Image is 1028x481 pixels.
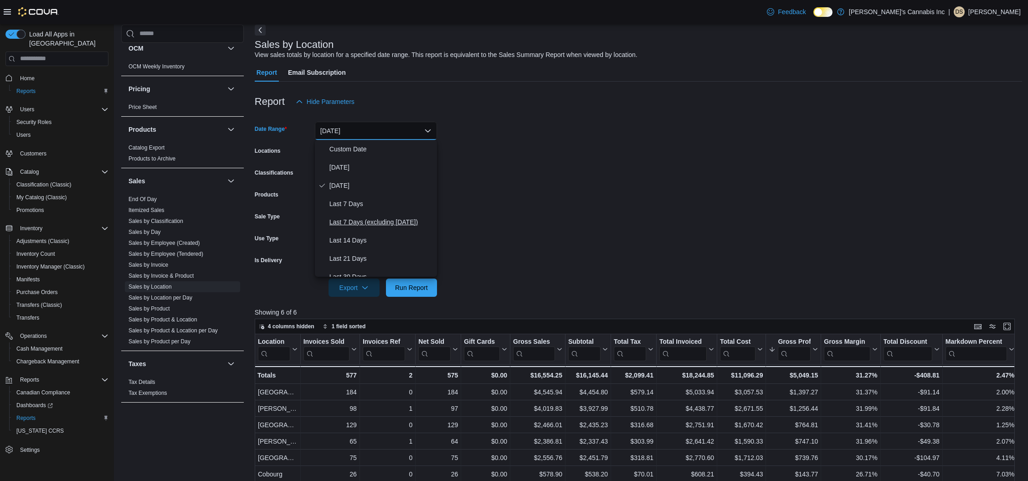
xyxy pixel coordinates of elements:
[20,150,46,157] span: Customers
[20,106,34,113] span: Users
[20,225,42,232] span: Inventory
[16,301,62,309] span: Transfers (Classic)
[418,403,458,414] div: 97
[2,330,112,342] button: Operations
[16,427,64,434] span: [US_STATE] CCRS
[418,370,458,381] div: 575
[9,355,112,368] button: Chargeback Management
[16,181,72,188] span: Classification (Classic)
[16,194,67,201] span: My Catalog (Classic)
[769,370,818,381] div: $5,049.15
[16,374,108,385] span: Reports
[513,337,562,361] button: Gross Sales
[9,311,112,324] button: Transfers
[2,147,112,160] button: Customers
[128,295,192,301] a: Sales by Location per Day
[128,176,145,186] h3: Sales
[121,102,244,116] div: Pricing
[13,248,59,259] a: Inventory Count
[268,323,314,330] span: 4 columns hidden
[128,389,167,397] span: Tax Exemptions
[128,125,224,134] button: Products
[13,236,108,247] span: Adjustments (Classic)
[16,374,43,385] button: Reports
[778,7,806,16] span: Feedback
[255,125,287,133] label: Date Range
[258,387,298,398] div: [GEOGRAPHIC_DATA]
[418,387,458,398] div: 184
[418,337,451,346] div: Net Sold
[255,321,318,332] button: 4 columns hidden
[968,6,1021,17] p: [PERSON_NAME]
[363,337,405,346] div: Invoices Ref
[255,308,1023,317] p: Showing 6 of 6
[464,403,507,414] div: $0.00
[614,387,653,398] div: $579.14
[255,147,281,155] label: Locations
[9,386,112,399] button: Canadian Compliance
[13,312,108,323] span: Transfers
[255,25,266,36] button: Next
[121,142,244,168] div: Products
[13,413,39,424] a: Reports
[16,223,108,234] span: Inventory
[9,85,112,98] button: Reports
[769,337,818,361] button: Gross Profit
[13,274,43,285] a: Manifests
[16,223,46,234] button: Inventory
[568,337,601,361] div: Subtotal
[16,402,53,409] span: Dashboards
[128,251,203,257] a: Sales by Employee (Tendered)
[2,373,112,386] button: Reports
[13,425,67,436] a: [US_STATE] CCRS
[568,403,608,414] div: $3,927.99
[128,378,155,386] span: Tax Details
[13,205,48,216] a: Promotions
[614,370,653,381] div: $2,099.41
[720,387,763,398] div: $3,057.53
[956,6,963,17] span: DS
[954,6,965,17] div: Dashwinder Singh
[568,337,608,361] button: Subtotal
[464,370,507,381] div: $0.00
[16,119,51,126] span: Security Roles
[128,196,157,202] a: End Of Day
[16,166,108,177] span: Catalog
[2,166,112,178] button: Catalog
[13,274,108,285] span: Manifests
[13,387,108,398] span: Canadian Compliance
[16,104,108,115] span: Users
[464,337,500,361] div: Gift Card Sales
[824,370,877,381] div: 31.27%
[128,316,197,323] a: Sales by Product & Location
[9,248,112,260] button: Inventory Count
[128,218,183,224] a: Sales by Classification
[824,387,877,398] div: 31.37%
[128,359,146,368] h3: Taxes
[13,179,75,190] a: Classification (Classic)
[332,323,366,330] span: 1 field sorted
[946,370,1014,381] div: 2.47%
[329,253,433,264] span: Last 21 Days
[813,7,833,17] input: Dark Mode
[16,72,108,84] span: Home
[128,338,190,345] a: Sales by Product per Day
[128,125,156,134] h3: Products
[258,337,298,361] button: Location
[9,424,112,437] button: [US_STATE] CCRS
[128,104,157,110] a: Price Sheet
[13,86,108,97] span: Reports
[292,93,358,111] button: Hide Parameters
[16,345,62,352] span: Cash Management
[20,168,39,176] span: Catalog
[614,337,646,361] div: Total Tax
[883,337,932,346] div: Total Discount
[659,370,714,381] div: $18,244.85
[13,300,108,310] span: Transfers (Classic)
[363,337,412,361] button: Invoices Ref
[464,337,500,346] div: Gift Cards
[257,370,298,381] div: Totals
[128,155,175,162] a: Products to Archive
[363,337,405,361] div: Invoices Ref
